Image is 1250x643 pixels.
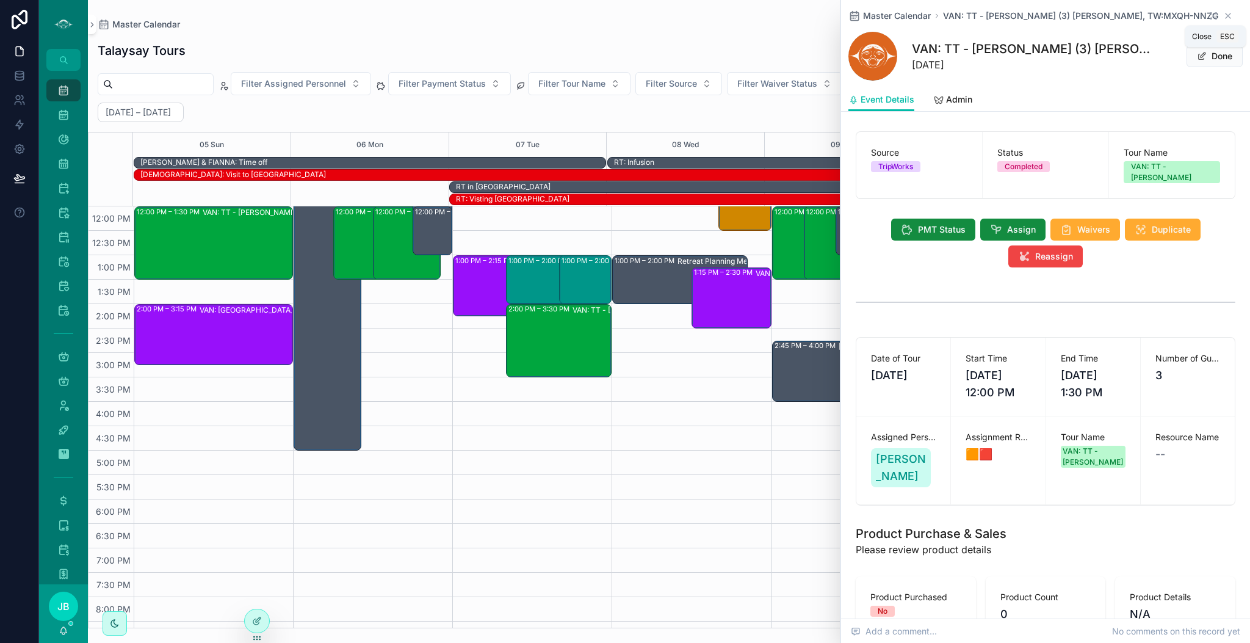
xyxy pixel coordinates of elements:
span: Master Calendar [112,18,180,31]
span: Filter Source [646,78,697,90]
button: Waivers [1050,219,1120,241]
span: 6:30 PM [93,531,134,541]
div: [DEMOGRAPHIC_DATA]: Visit to [GEOGRAPHIC_DATA] [140,170,326,180]
span: 6:00 PM [93,506,134,517]
a: Master Calendar [848,10,931,22]
div: SHAE: Visit to Japan [140,169,326,180]
span: 7:30 PM [93,579,134,590]
button: Done [1187,45,1243,67]
span: Filter Payment Status [399,78,486,90]
div: 2:00 PM – 3:30 PM [508,304,573,314]
div: 12:00 PM – 1:30 PM [336,207,402,217]
span: 3 [1155,367,1220,384]
div: RT: Infusion [614,158,654,167]
div: VAN: TT - [PERSON_NAME] (18) [PERSON_NAME]:HDIR-GPDY [573,305,674,315]
span: 4:30 PM [93,433,134,443]
button: Select Button [727,72,842,95]
span: [PERSON_NAME] [876,451,926,485]
span: Assigned Personnel [871,431,936,443]
span: Filter Waiver Status [737,78,817,90]
div: 1:00 PM – 2:00 PM [562,256,624,266]
span: 12:00 PM [89,213,134,223]
div: VAN: [GEOGRAPHIC_DATA][PERSON_NAME] (1) [PERSON_NAME], TW:PDNY-XKZN [200,305,355,315]
span: [DATE] [871,367,936,384]
span: Product Details [1130,591,1221,603]
a: [PERSON_NAME] [871,448,931,487]
div: VAN: TT - [PERSON_NAME] (3) [PERSON_NAME], TW:MXQH-NNZG [203,208,358,217]
div: [PERSON_NAME] and [PERSON_NAME] (Cultural Division) Mtg [839,342,970,352]
div: 12:00 PM – 1:30 PM [806,207,872,217]
span: Product Count [1000,591,1091,603]
button: 07 Tue [516,133,540,157]
div: scrollable content [39,71,88,584]
span: Number of Guests [1155,352,1220,365]
div: Completed [1005,161,1042,172]
div: VAN: ST - School Program (Private) (22) [PERSON_NAME], TW:HBQW-NUTW [756,269,831,278]
div: 12:00 PM – 1:30 PM [137,207,203,217]
span: Close [1192,32,1212,42]
button: 06 Mon [356,133,383,157]
span: Reassign [1035,250,1073,263]
div: RT: Visting [GEOGRAPHIC_DATA] [456,194,569,204]
div: 1:00 PM – 2:15 PM [455,256,517,266]
span: 3:00 PM [93,360,134,370]
div: VAN: TT - [PERSON_NAME] [1063,446,1123,468]
div: 8:00 AM – 5:00 PM: OFF WORK [294,12,361,450]
span: Assignment Review [966,431,1030,443]
div: 12:00 PM – 1:00 PM [838,207,904,217]
div: 1:00 PM – 2:00 PMRetreat Planning Meeting [613,256,746,303]
span: Master Calendar [863,10,931,22]
span: Filter Assigned Personnel [241,78,346,90]
span: Duplicate [1152,223,1191,236]
span: 🟧🟥 [966,446,1030,463]
div: 1:15 PM – 2:30 PMVAN: ST - School Program (Private) (22) [PERSON_NAME], TW:HBQW-NUTW [692,268,770,328]
span: End Time [1061,352,1125,365]
div: 2:45 PM – 4:00 PM [775,341,839,351]
div: 1:00 PM – 2:00 PMVAN: SSM - [PERSON_NAME] (2) [PERSON_NAME], [GEOGRAPHIC_DATA]:QEUA-DFPT [507,256,595,303]
span: Date of Tour [871,352,936,365]
span: Add a comment... [851,625,937,638]
button: Select Button [388,72,511,95]
div: 1:00 PM – 2:00 PM [560,256,612,303]
span: -- [1155,446,1165,463]
div: 2:00 PM – 3:15 PMVAN: [GEOGRAPHIC_DATA][PERSON_NAME] (1) [PERSON_NAME], TW:PDNY-XKZN [135,305,292,365]
div: RT: Visting England [456,194,569,205]
span: [DATE] 1:30 PM [1061,367,1125,401]
span: 5:30 PM [93,482,134,492]
span: Event Details [861,93,914,106]
button: 09 Thu [831,133,856,157]
span: 3:30 PM [93,384,134,394]
span: Source [871,147,967,159]
a: Event Details [848,89,914,112]
div: 12:00 PM – 1:30 PMVAN: TT - [PERSON_NAME] (3) [PERSON_NAME], TW:MXQH-NNZG [135,207,292,279]
span: Tour Name [1061,431,1125,443]
div: 12:00 PM – 1:30 PM [374,207,440,279]
button: 08 Wed [672,133,699,157]
h2: [DATE] – [DATE] [106,106,171,118]
h1: Talaysay Tours [98,42,186,59]
span: Status [997,147,1094,159]
span: Please review product details [856,542,1006,557]
button: 05 Sun [200,133,224,157]
span: JB [57,599,70,614]
div: 12:00 PM – 1:30 PM [775,207,840,217]
span: 2:00 PM [93,311,134,321]
div: 12:00 PM – 1:30 PM [773,207,825,279]
div: 2:45 PM – 4:00 PM[PERSON_NAME] and [PERSON_NAME] (Cultural Division) Mtg [773,341,906,401]
span: Assign [1007,223,1036,236]
span: Admin [946,93,972,106]
a: Admin [934,89,972,113]
div: 1:15 PM – 2:30 PM [694,267,756,277]
span: No comments on this record yet [1112,625,1240,638]
button: Duplicate [1125,219,1201,241]
div: Retreat Planning Meeting [677,256,765,266]
button: Reassign [1008,245,1083,267]
button: Select Button [635,72,722,95]
div: 1:00 PM – 2:15 PMVAN: [GEOGRAPHIC_DATA][PERSON_NAME] (37) [PERSON_NAME], TW:KXAG-FYUR [453,256,542,316]
span: Waivers [1077,223,1110,236]
div: 12:00 PM – 1:30 PM [804,207,857,279]
span: Tour Name [1124,147,1220,159]
span: Esc [1218,32,1237,42]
